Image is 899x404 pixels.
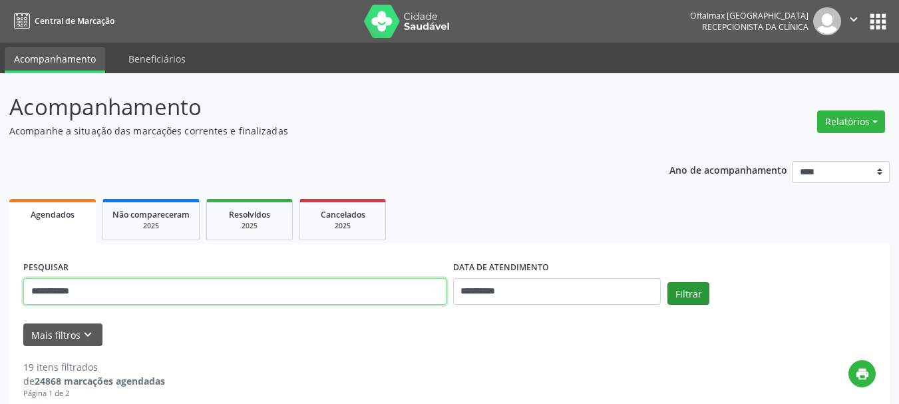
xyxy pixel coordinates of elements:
[35,15,114,27] span: Central de Marcação
[112,209,190,220] span: Não compareceram
[453,258,549,278] label: DATA DE ATENDIMENTO
[813,7,841,35] img: img
[817,110,885,133] button: Relatórios
[119,47,195,71] a: Beneficiários
[23,258,69,278] label: PESQUISAR
[23,388,165,399] div: Página 1 de 2
[866,10,890,33] button: apps
[846,12,861,27] i: 
[9,91,626,124] p: Acompanhamento
[23,360,165,374] div: 19 itens filtrados
[9,10,114,32] a: Central de Marcação
[690,10,809,21] div: Oftalmax [GEOGRAPHIC_DATA]
[669,161,787,178] p: Ano de acompanhamento
[667,282,709,305] button: Filtrar
[112,221,190,231] div: 2025
[855,367,870,381] i: print
[702,21,809,33] span: Recepcionista da clínica
[31,209,75,220] span: Agendados
[35,375,165,387] strong: 24868 marcações agendadas
[9,124,626,138] p: Acompanhe a situação das marcações correntes e finalizadas
[216,221,283,231] div: 2025
[309,221,376,231] div: 2025
[848,360,876,387] button: print
[5,47,105,73] a: Acompanhamento
[321,209,365,220] span: Cancelados
[229,209,270,220] span: Resolvidos
[81,327,95,342] i: keyboard_arrow_down
[23,374,165,388] div: de
[23,323,102,347] button: Mais filtroskeyboard_arrow_down
[841,7,866,35] button: 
